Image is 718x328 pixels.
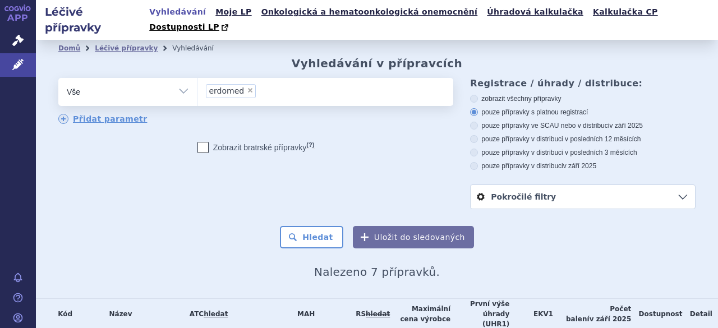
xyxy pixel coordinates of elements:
abbr: (?) [306,141,314,149]
button: Uložit do sledovaných [353,226,474,248]
span: erdomed [209,87,245,95]
label: pouze přípravky v distribuci v posledních 3 měsících [470,148,696,157]
label: pouze přípravky v distribuci [470,161,696,170]
a: Přidat parametr [58,114,148,124]
button: Hledat [280,226,343,248]
a: Dostupnosti LP [146,20,234,35]
span: v září 2025 [609,122,642,130]
h3: Registrace / úhrady / distribuce: [470,78,696,89]
a: Léčivé přípravky [95,44,158,52]
label: zobrazit všechny přípravky [470,94,696,103]
span: × [247,87,254,94]
label: pouze přípravky s platnou registrací [470,108,696,117]
a: vyhledávání neobsahuje žádnou platnou referenční skupinu [366,310,390,318]
span: Nalezeno 7 přípravků. [314,265,440,279]
span: v září 2025 [563,162,596,170]
a: hledat [204,310,228,318]
a: Kalkulačka CP [590,4,661,20]
li: Vyhledávání [172,40,228,57]
del: hledat [366,310,390,318]
a: Úhradová kalkulačka [484,4,587,20]
h2: Léčivé přípravky [36,4,146,35]
a: Moje LP [212,4,255,20]
a: Domů [58,44,80,52]
a: Pokročilé filtry [471,185,695,209]
input: erdomed [259,84,265,98]
label: Zobrazit bratrské přípravky [197,142,315,153]
label: pouze přípravky v distribuci v posledních 12 měsících [470,135,696,144]
a: Vyhledávání [146,4,209,20]
h2: Vyhledávání v přípravcích [292,57,463,70]
label: pouze přípravky ve SCAU nebo v distribuci [470,121,696,130]
span: v září 2025 [590,315,632,323]
a: Onkologická a hematoonkologická onemocnění [258,4,481,20]
span: Dostupnosti LP [149,22,219,31]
